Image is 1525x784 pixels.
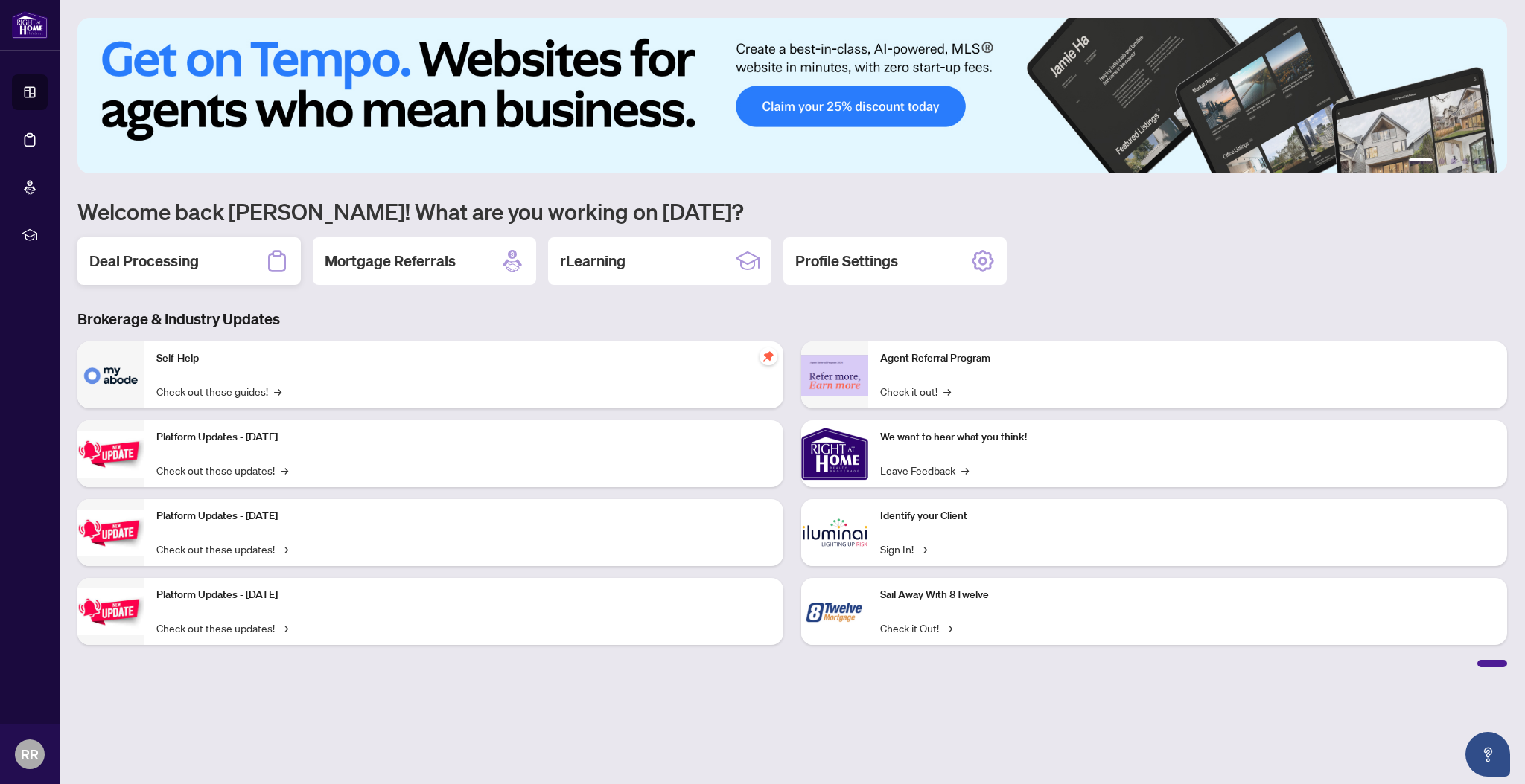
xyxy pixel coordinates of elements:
span: → [961,462,969,478]
span: → [274,383,281,399]
span: pushpin [760,347,777,365]
h2: rLearning [560,251,625,271]
img: Slide 0 [77,18,1507,173]
img: Identify your Client [801,499,868,566]
img: Self-Help [77,341,144,408]
a: Check it Out!→ [880,620,952,636]
h3: Brokerage & Industry Updates [77,309,1507,330]
p: Platform Updates - [DATE] [156,508,771,524]
a: Check out these updates!→ [156,462,288,478]
button: 4 [1462,158,1468,164]
span: → [920,541,927,557]
p: Platform Updates - [DATE] [156,587,771,603]
h2: Mortgage Referrals [325,251,456,271]
p: Platform Updates - [DATE] [156,429,771,446]
p: Identify your Client [880,508,1495,524]
img: Agent Referral Program [801,355,868,396]
h2: Profile Settings [795,251,898,271]
img: We want to hear what you think! [801,420,868,487]
p: We want to hear what you think! [880,429,1495,446]
a: Leave Feedback→ [880,462,969,478]
a: Check out these guides!→ [156,383,281,399]
img: Platform Updates - June 23, 2025 [77,588,144,635]
img: Platform Updates - July 21, 2025 [77,431,144,478]
button: Open asap [1465,732,1510,777]
p: Agent Referral Program [880,350,1495,367]
img: Sail Away With 8Twelve [801,578,868,645]
p: Self-Help [156,350,771,367]
span: → [945,620,952,636]
span: → [281,620,288,636]
a: Check it out!→ [880,383,951,399]
h2: Deal Processing [89,251,199,271]
a: Sign In!→ [880,541,927,557]
button: 6 [1486,158,1492,164]
button: 2 [1439,158,1445,164]
h1: Welcome back [PERSON_NAME]! What are you working on [DATE]? [77,197,1507,225]
button: 1 [1409,158,1433,164]
p: Sail Away With 8Twelve [880,587,1495,603]
img: logo [12,11,48,39]
span: → [281,462,288,478]
span: RR [21,744,39,765]
a: Check out these updates!→ [156,541,288,557]
span: → [281,541,288,557]
a: Check out these updates!→ [156,620,288,636]
button: 3 [1451,158,1456,164]
img: Platform Updates - July 8, 2025 [77,510,144,556]
button: 5 [1474,158,1480,164]
span: → [943,383,951,399]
